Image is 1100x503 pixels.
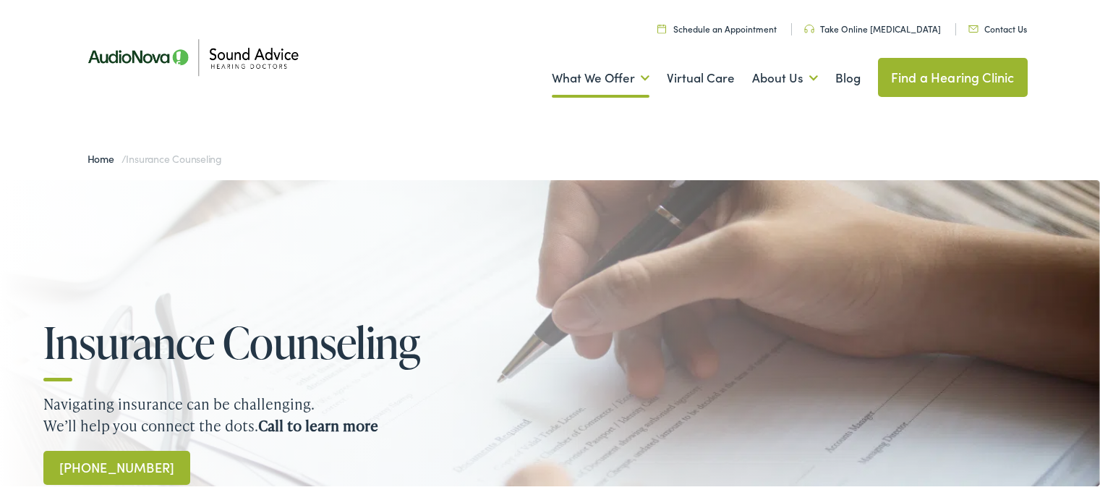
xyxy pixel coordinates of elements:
[43,318,448,366] h1: Insurance Counseling
[258,415,378,436] strong: Call to learn more
[43,393,1057,436] p: Navigating insurance can be challenging. We’ll help you connect the dots.
[552,51,649,105] a: What We Offer
[88,151,223,166] span: /
[878,58,1028,97] a: Find a Hearing Clinic
[126,151,222,166] span: Insurance Counseling
[657,22,777,35] a: Schedule an Appointment
[835,51,861,105] a: Blog
[804,22,941,35] a: Take Online [MEDICAL_DATA]
[88,151,121,166] a: Home
[752,51,818,105] a: About Us
[804,25,814,33] img: Headphone icon in a unique green color, suggesting audio-related services or features.
[657,24,666,33] img: Calendar icon in a unique green color, symbolizing scheduling or date-related features.
[667,51,735,105] a: Virtual Care
[968,25,979,33] img: Icon representing mail communication in a unique green color, indicative of contact or communicat...
[968,22,1027,35] a: Contact Us
[43,451,190,485] a: [PHONE_NUMBER]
